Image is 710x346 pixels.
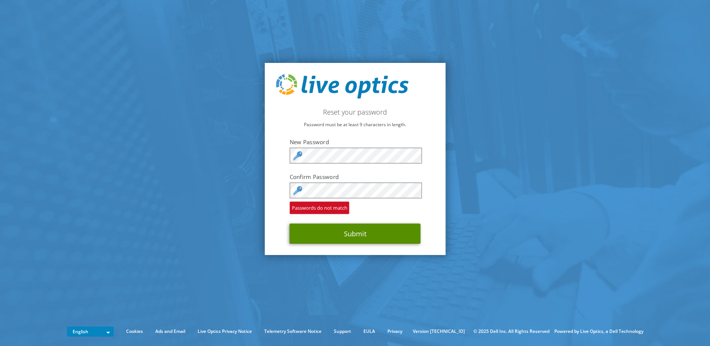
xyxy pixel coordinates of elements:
a: EULA [358,327,381,336]
a: Telemetry Software Notice [259,327,327,336]
a: Ads and Email [150,327,191,336]
h2: Reset your password [276,108,434,116]
li: © 2025 Dell Inc. All Rights Reserved [470,327,553,336]
img: live_optics_svg.svg [276,74,408,99]
a: Live Optics Privacy Notice [192,327,258,336]
p: Password must be at least 9 characters in length. [276,121,434,129]
label: New Password [290,138,421,146]
span: Passwords do not match [290,201,350,214]
li: Powered by Live Optics, a Dell Technology [554,327,643,336]
a: Cookies [121,327,149,336]
label: Confirm Password [290,173,421,180]
li: Version [TECHNICAL_ID] [409,327,469,336]
a: Support [328,327,357,336]
a: Privacy [382,327,408,336]
button: Submit [290,224,421,244]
